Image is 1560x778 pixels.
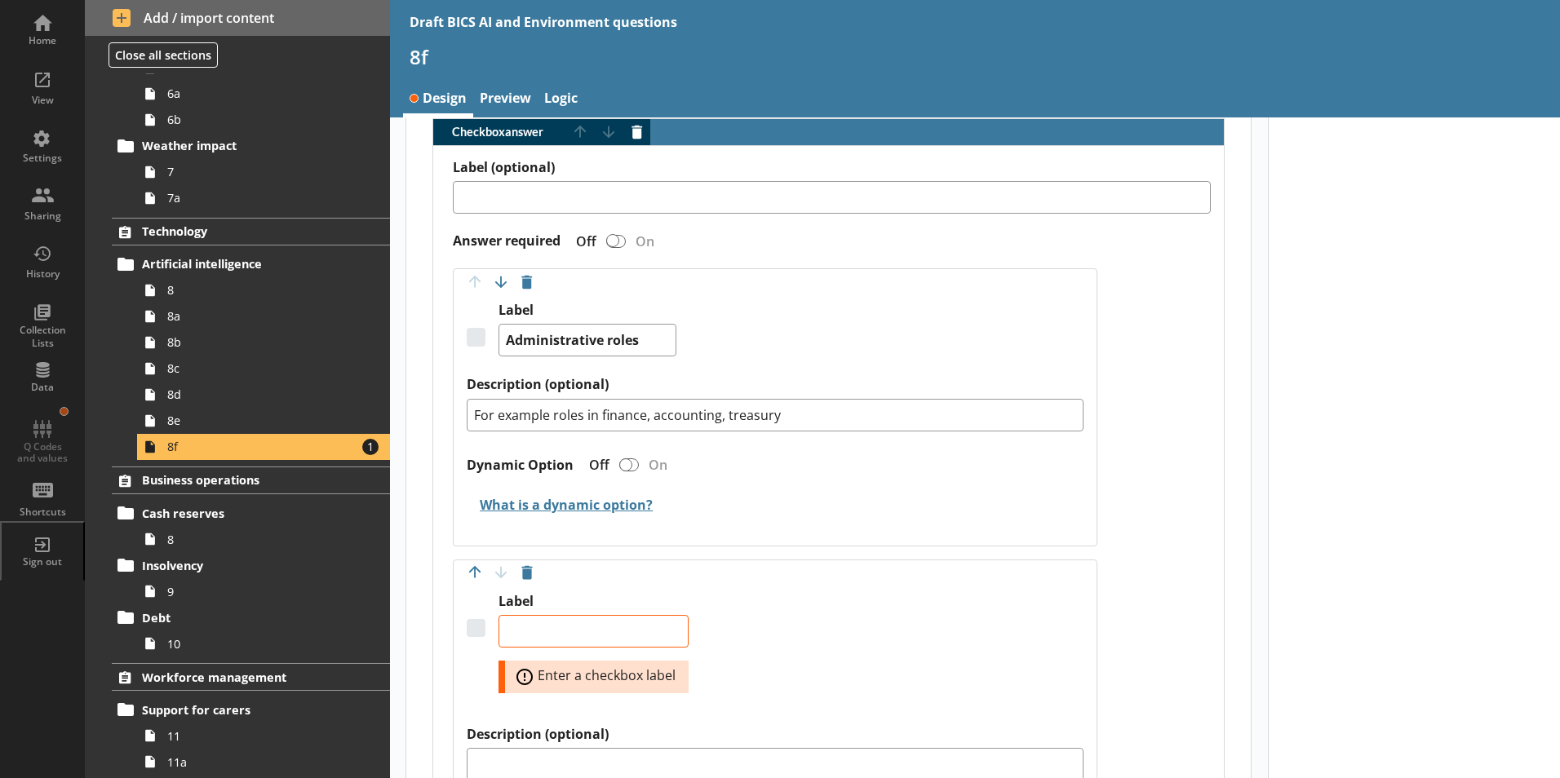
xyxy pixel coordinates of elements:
[112,552,390,578] a: Insolvency
[85,466,390,656] li: Business operationsCash reserves8Insolvency9Debt10
[467,399,1084,431] textarea: For example roles in finance, accounting, treasury
[142,670,342,685] span: Workforce management
[14,506,71,519] div: Shortcuts
[109,42,218,68] button: Close all sections
[119,29,390,133] li: Climate change66a6b
[563,232,603,250] div: Off
[142,138,342,153] span: Weather impact
[14,94,71,107] div: View
[453,159,1211,176] label: Label (optional)
[167,282,348,298] span: 8
[403,82,473,117] a: Design
[137,303,390,329] a: 8a
[167,190,348,206] span: 7a
[142,472,342,488] span: Business operations
[119,552,390,604] li: Insolvency9
[514,269,540,295] button: Delete option
[142,558,342,573] span: Insolvency
[167,728,348,744] span: 11
[14,34,71,47] div: Home
[467,376,1084,393] label: Description (optional)
[576,456,616,474] div: Off
[142,506,342,521] span: Cash reserves
[119,604,390,656] li: Debt10
[462,560,488,586] button: Move option up
[410,44,1540,69] h1: 8f
[137,185,390,211] a: 7a
[113,9,363,27] span: Add / import content
[512,667,695,687] span: Enter a checkbox label
[142,223,342,239] span: Technology
[538,82,584,117] a: Logic
[467,726,1084,743] label: Description (optional)
[167,413,348,428] span: 8e
[85,218,390,460] li: TechnologyArtificial intelligence88a8b8c8d8e8f1
[167,584,348,599] span: 9
[137,356,390,382] a: 8c
[167,360,348,376] span: 8c
[137,81,390,107] a: 6a
[112,663,390,691] a: Workforce management
[137,382,390,408] a: 8d
[14,267,71,281] div: History
[14,381,71,394] div: Data
[167,532,348,547] span: 8
[142,256,342,272] span: Artificial intelligence
[624,119,650,145] button: Delete answer
[137,329,390,356] a: 8b
[112,218,390,245] a: Technology
[410,13,677,31] div: Draft BICS AI and Environment questions
[119,251,390,460] li: Artificial intelligence88a8b8c8d8e8f1
[112,251,390,277] a: Artificial intelligence
[142,610,342,625] span: Debt
[137,749,390,775] a: 11a
[499,593,689,610] label: Label
[433,126,567,138] span: Checkbox answer
[137,630,390,656] a: 10
[137,408,390,434] a: 8e
[137,107,390,133] a: 6b
[14,152,71,165] div: Settings
[167,387,348,402] span: 8d
[499,302,676,319] label: Label
[514,560,540,586] button: Delete option
[167,754,348,770] span: 11a
[119,696,390,775] li: Support for carers1111a
[119,500,390,552] li: Cash reserves8
[453,232,561,250] label: Answer required
[167,636,348,652] span: 10
[473,82,538,117] a: Preview
[137,526,390,552] a: 8
[167,164,348,179] span: 7
[167,334,348,350] span: 8b
[167,86,348,101] span: 6a
[642,456,680,474] div: On
[467,457,574,474] label: Dynamic Option
[14,555,71,568] div: Sign out
[488,269,514,295] button: Move option down
[14,210,71,223] div: Sharing
[167,308,348,324] span: 8a
[167,112,348,127] span: 6b
[112,466,390,494] a: Business operations
[112,500,390,526] a: Cash reserves
[629,232,667,250] div: On
[137,159,390,185] a: 7
[14,324,71,349] div: Collection Lists
[142,702,342,718] span: Support for carers
[137,578,390,604] a: 9
[499,324,676,356] textarea: Administrative roles
[119,133,390,211] li: Weather impact77a
[112,696,390,723] a: Support for carers
[467,490,656,519] button: What is a dynamic option?
[112,604,390,630] a: Debt
[137,277,390,303] a: 8
[137,723,390,749] a: 11
[137,434,390,460] a: 8f1
[112,133,390,159] a: Weather impact
[167,439,348,454] span: 8f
